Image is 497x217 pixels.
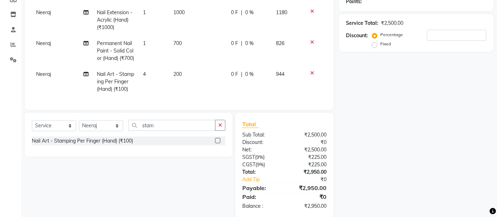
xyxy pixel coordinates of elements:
[242,121,259,128] span: Total
[36,40,51,46] span: Neeraj
[237,154,284,161] div: ( )
[245,40,254,47] span: 0 %
[284,154,332,161] div: ₹225.00
[381,20,403,27] div: ₹2,500.00
[276,40,284,46] span: 826
[143,40,146,46] span: 1
[97,40,134,61] span: Permanent Nail Paint - Solid Color (Hand) (₹700)
[284,146,332,154] div: ₹2,500.00
[276,9,287,16] span: 1180
[174,40,182,46] span: 700
[36,71,51,77] span: Neeraj
[36,9,51,16] span: Neeraj
[237,139,284,146] div: Discount:
[237,184,284,192] div: Payable:
[346,20,378,27] div: Service Total:
[276,71,284,77] span: 944
[231,9,238,16] span: 0 F
[284,168,332,176] div: ₹2,950.00
[128,120,215,131] input: Search or Scan
[380,32,403,38] label: Percentage
[143,9,146,16] span: 1
[241,9,242,16] span: |
[237,146,284,154] div: Net:
[237,168,284,176] div: Total:
[237,131,284,139] div: Sub Total:
[284,161,332,168] div: ₹225.00
[97,9,132,30] span: Nail Extension - Acrylic (Hand) (₹1000)
[237,193,284,201] div: Paid:
[97,71,134,92] span: Nail Art - Stamping Per Finger (Hand) (₹100)
[256,154,263,160] span: 9%
[257,162,264,167] span: 9%
[143,71,146,77] span: 4
[241,71,242,78] span: |
[284,131,332,139] div: ₹2,500.00
[284,202,332,210] div: ₹2,950.00
[237,161,284,168] div: ( )
[245,9,254,16] span: 0 %
[241,40,242,47] span: |
[174,71,182,77] span: 200
[284,184,332,192] div: ₹2,950.00
[284,139,332,146] div: ₹0
[237,176,292,183] a: Add Tip
[380,41,391,47] label: Fixed
[174,9,185,16] span: 1000
[284,193,332,201] div: ₹0
[32,137,133,145] div: Nail Art - Stamping Per Finger (Hand) (₹100)
[242,154,255,160] span: SGST
[231,71,238,78] span: 0 F
[245,71,254,78] span: 0 %
[242,161,255,168] span: CGST
[346,32,368,39] div: Discount:
[231,40,238,47] span: 0 F
[237,202,284,210] div: Balance :
[293,176,332,183] div: ₹0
